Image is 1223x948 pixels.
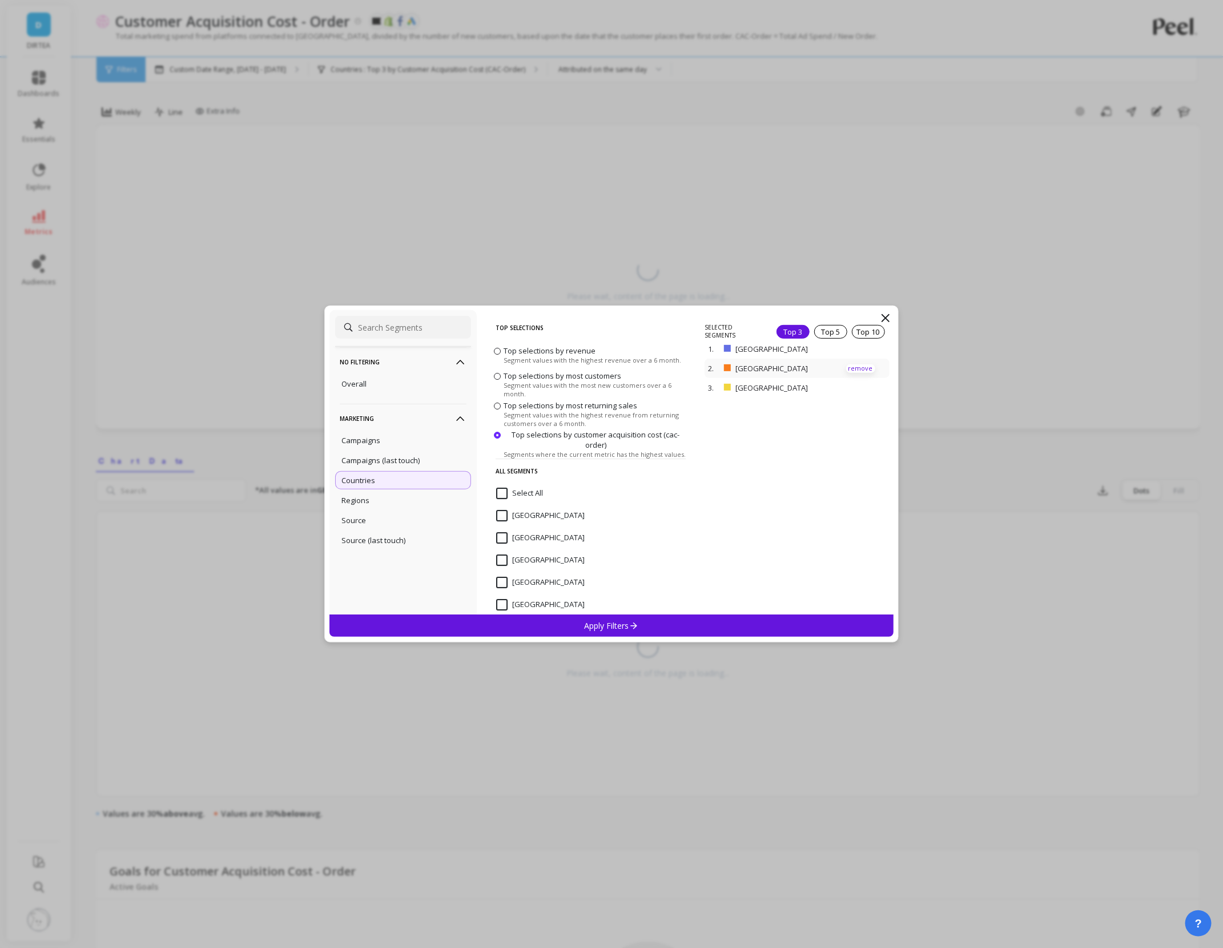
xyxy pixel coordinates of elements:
[341,475,375,485] p: Countries
[1185,910,1212,937] button: ?
[496,488,543,499] span: Select All
[504,411,687,428] span: Segment values with the highest revenue from returning customers over a 6 month.
[340,347,466,376] p: No filtering
[708,344,719,354] p: 1.
[504,400,637,411] span: Top selections by most returning sales
[705,323,762,339] p: SELECTED SEGMENTS
[496,532,585,544] span: Albania
[585,620,639,631] p: Apply Filters
[341,515,366,525] p: Source
[735,363,847,373] p: [GEOGRAPHIC_DATA]
[777,325,810,339] div: Top 3
[1195,915,1202,931] span: ?
[496,510,585,521] span: Afghanistan
[852,325,885,339] div: Top 10
[341,379,367,389] p: Overall
[735,344,847,354] p: [GEOGRAPHIC_DATA]
[496,555,585,566] span: Algeria
[496,577,585,588] span: Andorra
[496,316,686,340] p: Top Selections
[846,364,875,373] p: remove
[708,383,719,393] p: 3.
[504,450,686,459] span: Segments where the current metric has the highest values.
[814,325,847,339] div: Top 5
[341,495,369,505] p: Regions
[340,404,466,433] p: Marketing
[341,435,380,445] p: Campaigns
[504,429,687,450] span: Top selections by customer acquisition cost (cac-order)
[335,316,471,339] input: Search Segments
[708,363,719,373] p: 2.
[504,371,621,381] span: Top selections by most customers
[341,455,420,465] p: Campaigns (last touch)
[341,535,405,545] p: Source (last touch)
[496,599,585,610] span: Angola
[504,381,687,398] span: Segment values with the most new customers over a 6 month.
[496,459,686,483] p: All Segments
[735,383,847,393] p: [GEOGRAPHIC_DATA]
[504,356,681,364] span: Segment values with the highest revenue over a 6 month.
[504,346,596,356] span: Top selections by revenue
